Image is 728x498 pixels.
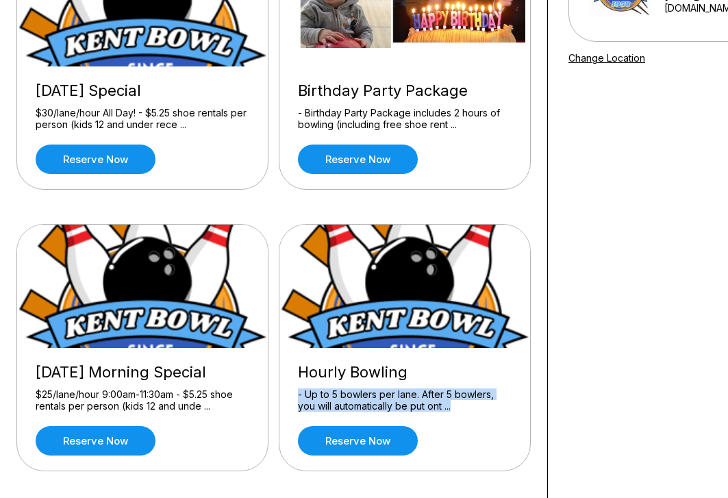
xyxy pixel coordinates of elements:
img: Sunday Morning Special [17,225,269,348]
div: - Up to 5 bowlers per lane. After 5 bowlers, you will automatically be put ont ... [298,388,512,412]
div: Hourly Bowling [298,363,512,382]
a: Reserve now [36,426,155,456]
a: Reserve now [298,145,418,174]
div: [DATE] Morning Special [36,363,249,382]
div: - Birthday Party Package includes 2 hours of bowling (including free shoe rent ... [298,107,512,131]
div: $30/lane/hour All Day! - $5.25 shoe rentals per person (kids 12 and under rece ... [36,107,249,131]
div: $25/lane/hour 9:00am-11:30am - $5.25 shoe rentals per person (kids 12 and unde ... [36,388,249,412]
div: [DATE] Special [36,82,249,100]
a: Change Location [568,52,645,64]
a: Reserve now [36,145,155,174]
a: Reserve now [298,426,418,456]
img: Hourly Bowling [279,225,531,348]
div: Birthday Party Package [298,82,512,100]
